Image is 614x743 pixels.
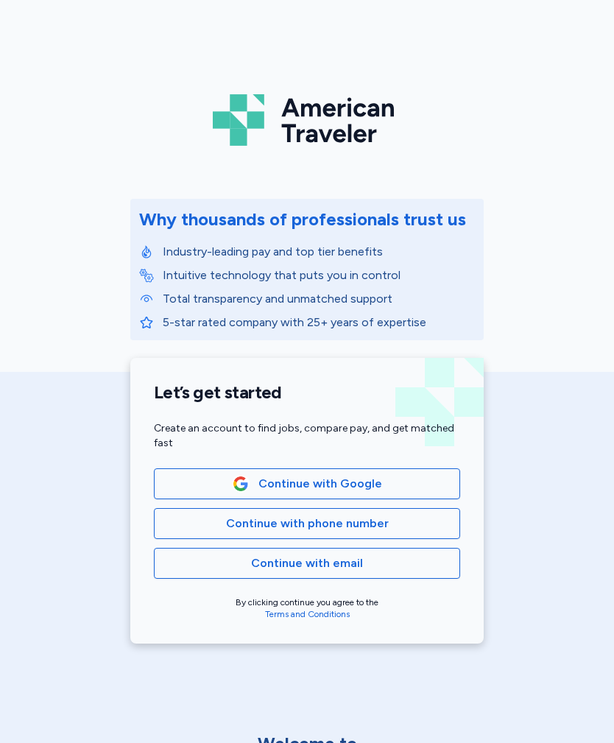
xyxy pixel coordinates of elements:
[233,476,249,492] img: Google Logo
[258,475,382,493] span: Continue with Google
[154,596,460,620] div: By clicking continue you agree to the
[163,243,475,261] p: Industry-leading pay and top tier benefits
[163,290,475,308] p: Total transparency and unmatched support
[265,609,350,619] a: Terms and Conditions
[213,88,401,152] img: Logo
[154,468,460,499] button: Google LogoContinue with Google
[163,267,475,284] p: Intuitive technology that puts you in control
[154,381,460,404] h1: Let’s get started
[251,554,363,572] span: Continue with email
[154,421,460,451] div: Create an account to find jobs, compare pay, and get matched fast
[139,208,466,231] div: Why thousands of professionals trust us
[154,548,460,579] button: Continue with email
[154,508,460,539] button: Continue with phone number
[163,314,475,331] p: 5-star rated company with 25+ years of expertise
[226,515,389,532] span: Continue with phone number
